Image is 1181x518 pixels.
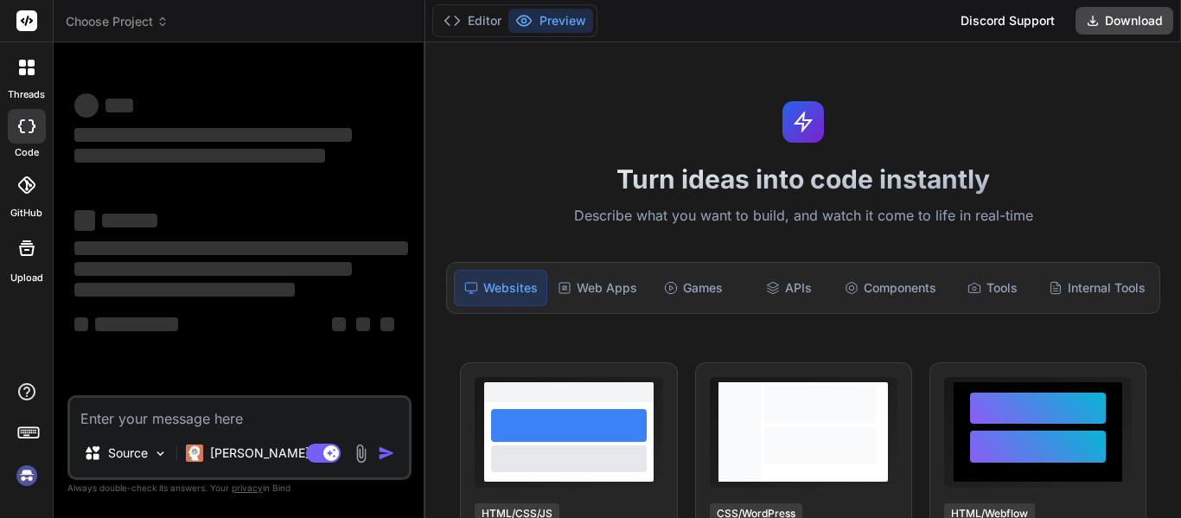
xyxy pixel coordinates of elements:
[74,149,325,163] span: ‌
[232,483,263,493] span: privacy
[551,270,644,306] div: Web Apps
[378,444,395,462] img: icon
[67,480,412,496] p: Always double-check its answers. Your in Bind
[66,13,169,30] span: Choose Project
[8,87,45,102] label: threads
[10,271,43,285] label: Upload
[332,317,346,331] span: ‌
[12,461,41,490] img: signin
[153,446,168,461] img: Pick Models
[436,205,1171,227] p: Describe what you want to build, and watch it come to life in real-time
[74,241,408,255] span: ‌
[74,262,352,276] span: ‌
[74,93,99,118] span: ‌
[351,444,371,464] img: attachment
[436,163,1171,195] h1: Turn ideas into code instantly
[74,317,88,331] span: ‌
[1076,7,1173,35] button: Download
[380,317,394,331] span: ‌
[95,317,178,331] span: ‌
[105,99,133,112] span: ‌
[102,214,157,227] span: ‌
[186,444,203,462] img: Claude 4 Sonnet
[108,444,148,462] p: Source
[74,283,295,297] span: ‌
[210,444,339,462] p: [PERSON_NAME] 4 S..
[1042,270,1152,306] div: Internal Tools
[648,270,739,306] div: Games
[838,270,943,306] div: Components
[74,128,352,142] span: ‌
[10,206,42,221] label: GitHub
[437,9,508,33] button: Editor
[947,270,1038,306] div: Tools
[743,270,834,306] div: APIs
[15,145,39,160] label: code
[508,9,593,33] button: Preview
[454,270,547,306] div: Websites
[356,317,370,331] span: ‌
[74,210,95,231] span: ‌
[950,7,1065,35] div: Discord Support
